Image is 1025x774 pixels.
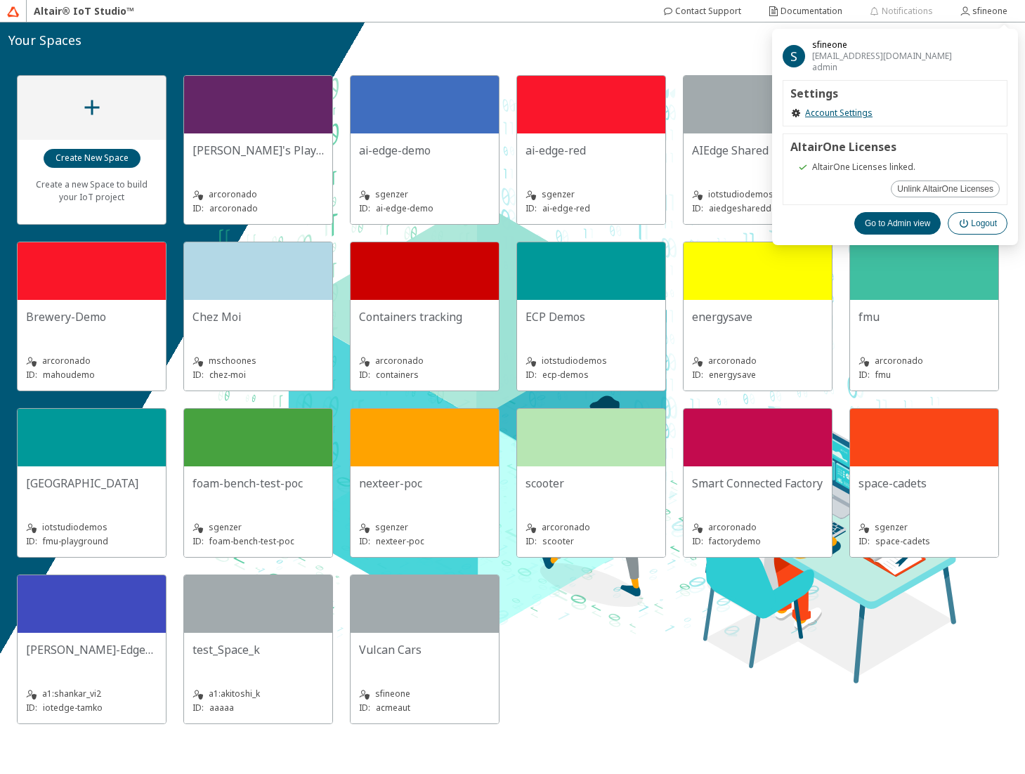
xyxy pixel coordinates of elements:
[359,687,490,701] unity-typography: sfineone
[525,354,657,368] unity-typography: iotstudiodemos
[858,520,990,534] unity-typography: sgenzer
[525,475,657,492] unity-typography: scooter
[192,475,324,492] unity-typography: foam-bench-test-poc
[858,535,870,547] p: ID:
[812,39,952,51] span: sfineone
[692,308,823,325] unity-typography: energysave
[26,535,37,547] p: ID:
[209,369,246,381] p: chez-moi
[26,369,37,381] p: ID:
[359,308,490,325] unity-typography: Containers tracking
[209,535,294,547] p: foam-bench-test-poc
[192,188,324,202] unity-typography: arcoronado
[692,475,823,492] unity-typography: Smart Connected Factory
[525,308,657,325] unity-typography: ECP Demos
[709,202,795,214] p: aiedgeshareddemos
[43,535,108,547] p: fmu-playground
[376,702,410,714] p: acmeaut
[376,535,424,547] p: nexteer-poc
[812,51,952,62] span: [EMAIL_ADDRESS][DOMAIN_NAME]
[376,202,433,214] p: ai-edge-demo
[790,51,797,62] span: S
[359,202,370,214] p: ID:
[692,520,823,534] unity-typography: arcoronado
[692,535,703,547] p: ID:
[858,308,990,325] unity-typography: fmu
[875,369,891,381] p: fmu
[192,520,324,534] unity-typography: sgenzer
[359,641,490,658] unity-typography: Vulcan Cars
[192,641,324,658] unity-typography: test_Space_k
[192,202,204,214] p: ID:
[525,202,537,214] p: ID:
[692,188,823,202] unity-typography: iotstudiodemos
[692,369,703,381] p: ID:
[692,202,703,214] p: ID:
[192,687,324,701] unity-typography: a1:akitoshi_k
[192,354,324,368] unity-typography: mschoones
[359,535,370,547] p: ID:
[875,535,930,547] p: space-cadets
[790,88,1000,99] h2: Settings
[359,354,490,368] unity-typography: arcoronado
[359,475,490,492] unity-typography: nexteer-poc
[192,142,324,159] unity-typography: [PERSON_NAME]'s Playground
[858,369,870,381] p: ID:
[43,369,95,381] p: mahoudemo
[192,535,204,547] p: ID:
[525,142,657,159] unity-typography: ai-edge-red
[26,475,157,492] unity-typography: [GEOGRAPHIC_DATA]
[858,354,990,368] unity-typography: arcoronado
[805,107,873,119] a: Account Settings
[376,369,419,381] p: containers
[43,702,103,714] p: iotedge-tamko
[812,162,915,173] span: AltairOne Licenses linked.
[26,169,157,211] unity-typography: Create a new Space to build your IoT project
[359,702,370,714] p: ID:
[209,202,258,214] p: arcoronado
[192,308,324,325] unity-typography: Chez Moi
[858,475,990,492] unity-typography: space-cadets
[359,188,490,202] unity-typography: sgenzer
[26,354,157,368] unity-typography: arcoronado
[542,535,574,547] p: scooter
[709,369,756,381] p: energysave
[525,520,657,534] unity-typography: arcoronado
[359,369,370,381] p: ID:
[709,535,761,547] p: factorydemo
[209,702,234,714] p: aaaaa
[525,369,537,381] p: ID:
[692,142,823,159] unity-typography: AIEdge Shared Demos
[26,687,157,701] unity-typography: a1:shankar_vi2
[525,188,657,202] unity-typography: sgenzer
[192,702,204,714] p: ID:
[790,141,1000,152] h2: AltairOne Licenses
[359,520,490,534] unity-typography: sgenzer
[26,520,157,534] unity-typography: iotstudiodemos
[812,62,952,73] span: admin
[359,142,490,159] unity-typography: ai-edge-demo
[26,308,157,325] unity-typography: Brewery-Demo
[26,641,157,658] unity-typography: [PERSON_NAME]-EdgeApps
[542,369,589,381] p: ecp-demos
[692,354,823,368] unity-typography: arcoronado
[542,202,590,214] p: ai-edge-red
[525,535,537,547] p: ID:
[26,702,37,714] p: ID:
[192,369,204,381] p: ID:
